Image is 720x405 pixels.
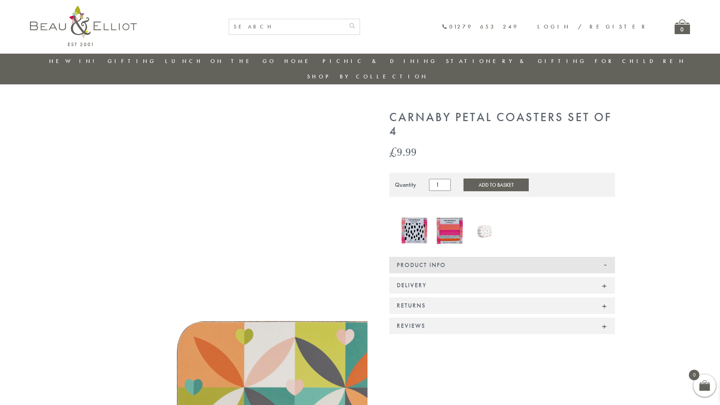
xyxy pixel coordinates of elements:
a: 01279 653 249 [442,24,519,30]
img: Tribal Fusion Spot Coasters Set of 4 [400,208,428,244]
div: Delivery [389,277,615,294]
div: Quantity [395,181,416,188]
img: Tribal Fusion Stripe Coasters Set of 4 [436,208,463,244]
input: Product quantity [429,179,451,191]
span: 0 [689,370,699,380]
a: Home [284,57,314,65]
a: Shop by collection [307,73,428,80]
div: Reviews [389,318,615,334]
a: Lunch On The Go [165,57,276,65]
input: SEARCH [229,19,345,34]
bdi: 9.99 [389,144,417,159]
img: logo [30,6,137,46]
a: Login / Register [537,23,648,30]
a: Picnic & Dining [322,57,437,65]
div: Product Info [389,257,615,273]
a: Tribal Fusion Stripe Coasters Set of 4 [436,208,463,246]
span: £ [389,144,397,159]
a: 0 [675,19,690,34]
h1: Carnaby Petal Coasters set of 4 [389,111,615,138]
a: Confetti Home Coasters Set of 4 [471,213,499,241]
a: Stationery & Gifting [446,57,586,65]
a: Gifting [108,57,156,65]
button: Add to Basket [463,178,529,191]
a: For Children [595,57,686,65]
a: New in! [49,57,99,65]
div: Returns [389,297,615,314]
img: Confetti Home Coasters Set of 4 [471,213,499,239]
a: Tribal Fusion Spot Coasters Set of 4 [400,208,428,246]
